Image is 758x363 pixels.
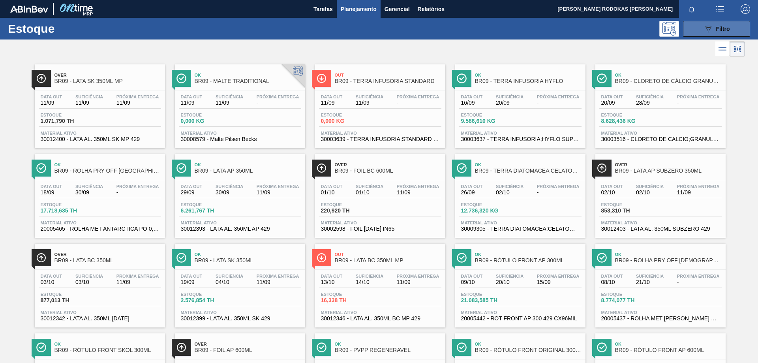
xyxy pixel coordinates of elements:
[41,184,62,189] span: Data out
[496,279,523,285] span: 20/10
[195,168,301,174] span: BR09 - LATA AP 350ML
[257,279,299,285] span: 11/09
[335,252,441,257] span: Out
[461,118,516,124] span: 9.586,610 KG
[335,168,441,174] span: BR09 - FOIL BC 600ML
[41,226,159,232] span: 20005465 - ROLHA MET ANTARCTICA PO 0,19
[741,4,750,14] img: Logout
[449,58,589,148] a: ÍconeOkBR09 - TERRA INFUSORIA HYFLOData out16/09Suficiência20/09Próxima Entrega-Estoque9.586,610 ...
[41,131,159,135] span: Material ativo
[41,136,159,142] span: 30012400 - LATA AL. 350ML SK MP 429
[475,258,582,263] span: BR09 - RÓTULO FRONT AP 300ML
[615,258,722,263] span: BR09 - ROLHA PRY OFF BRAHMA 300ML
[317,73,326,83] img: Ícone
[457,73,467,83] img: Ícone
[116,190,159,196] span: -
[335,342,441,346] span: Ok
[636,274,664,278] span: Suficiência
[41,310,159,315] span: Material ativo
[29,238,169,327] a: ÍconeOverBR09 - LATA BC 350MLData out03/10Suficiência03/10Próxima Entrega11/09Estoque877,013 THMa...
[589,238,730,327] a: ÍconeOkBR09 - ROLHA PRY OFF [DEMOGRAPHIC_DATA] 300MLData out08/10Suficiência21/10Próxima Entrega-...
[41,208,96,214] span: 17.718,635 TH
[601,190,623,196] span: 02/10
[730,41,745,56] div: Visão em Cards
[461,297,516,303] span: 21.083,585 TH
[496,100,523,106] span: 20/09
[496,184,523,189] span: Suficiência
[169,238,309,327] a: ÍconeOkBR09 - LATA SK 350MLData out19/09Suficiência04/10Próxima Entrega11/09Estoque2.576,854 THMa...
[461,113,516,117] span: Estoque
[457,253,467,263] img: Ícone
[41,118,96,124] span: 1.071,790 TH
[169,58,309,148] a: ÍconeOkBR09 - MALTE TRADITIONALData out11/09Suficiência11/09Próxima Entrega-Estoque0,000 KGMateri...
[36,73,46,83] img: Ícone
[321,131,439,135] span: Material ativo
[181,292,236,297] span: Estoque
[335,258,441,263] span: BR09 - LATA BC 350ML MP
[601,316,720,322] span: 20005437 - ROLHA MET BRAHMA CHOPP PO 0,19
[257,190,299,196] span: 11/09
[116,94,159,99] span: Próxima Entrega
[257,274,299,278] span: Próxima Entrega
[181,316,299,322] span: 30012399 - LATA AL. 350ML SK 429
[181,220,299,225] span: Material ativo
[615,252,722,257] span: Ok
[601,100,623,106] span: 20/09
[461,274,483,278] span: Data out
[321,316,439,322] span: 30012346 - LATA AL. 350ML BC MP 429
[176,342,186,352] img: Ícone
[475,168,582,174] span: BR09 - TERRA DIATOMACEA CELATOM FW14
[397,190,439,196] span: 11/09
[356,274,383,278] span: Suficiência
[461,190,483,196] span: 26/09
[597,73,607,83] img: Ícone
[636,190,664,196] span: 02/10
[461,100,483,106] span: 16/09
[41,274,62,278] span: Data out
[461,208,516,214] span: 12.736,320 KG
[181,190,203,196] span: 29/09
[677,100,720,106] span: -
[449,148,589,238] a: ÍconeOkBR09 - TERRA DIATOMACEA CELATOM FW14Data out26/09Suficiência02/10Próxima Entrega-Estoque12...
[181,208,236,214] span: 6.261,767 TH
[615,162,722,167] span: Over
[461,279,483,285] span: 09/10
[216,279,243,285] span: 04/10
[321,184,343,189] span: Data out
[601,279,623,285] span: 08/10
[335,73,441,77] span: Out
[257,184,299,189] span: Próxima Entrega
[181,100,203,106] span: 11/09
[54,73,161,77] span: Over
[321,100,343,106] span: 11/09
[75,94,103,99] span: Suficiência
[75,274,103,278] span: Suficiência
[181,136,299,142] span: 30008579 - Malte Pilsen Becks
[41,297,96,303] span: 877,013 TH
[41,292,96,297] span: Estoque
[461,292,516,297] span: Estoque
[75,100,103,106] span: 11/09
[475,73,582,77] span: Ok
[335,78,441,84] span: BR09 - TERRA INFUSORIA STANDARD
[449,238,589,327] a: ÍconeOkBR09 - RÓTULO FRONT AP 300MLData out09/10Suficiência20/10Próxima Entrega15/09Estoque21.083...
[309,148,449,238] a: ÍconeOverBR09 - FOIL BC 600MLData out01/10Suficiência01/10Próxima Entrega11/09Estoque220,920 THMa...
[36,163,46,173] img: Ícone
[41,316,159,322] span: 30012342 - LATA AL. 350ML BC 429
[601,131,720,135] span: Material ativo
[216,100,243,106] span: 11/09
[461,202,516,207] span: Estoque
[195,258,301,263] span: BR09 - LATA SK 350ML
[181,279,203,285] span: 19/09
[589,148,730,238] a: ÍconeOverBR09 - LATA AP SUBZERO 350MLData out02/10Suficiência02/10Próxima Entrega11/09Estoque853,...
[461,94,483,99] span: Data out
[54,258,161,263] span: BR09 - LATA BC 350ML
[176,163,186,173] img: Ícone
[356,184,383,189] span: Suficiência
[615,342,722,346] span: Ok
[116,100,159,106] span: 11/09
[181,94,203,99] span: Data out
[496,94,523,99] span: Suficiência
[418,4,445,14] span: Relatórios
[195,78,301,84] span: BR09 - MALTE TRADITIONAL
